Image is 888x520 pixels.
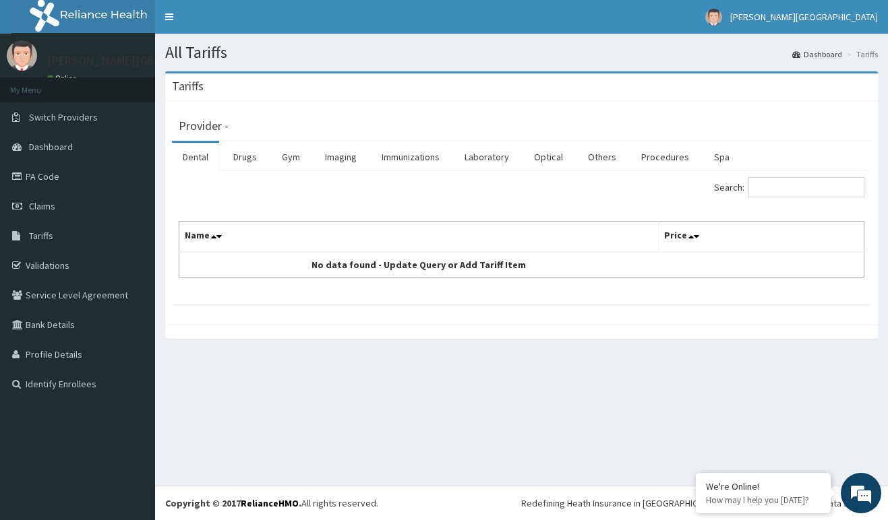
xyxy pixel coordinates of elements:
[223,143,268,171] a: Drugs
[29,141,73,153] span: Dashboard
[706,480,821,492] div: We're Online!
[714,177,864,197] label: Search:
[271,143,311,171] a: Gym
[29,111,98,123] span: Switch Providers
[47,55,247,67] p: [PERSON_NAME][GEOGRAPHIC_DATA]
[172,80,204,92] h3: Tariffs
[179,120,229,132] h3: Provider -
[179,252,659,278] td: No data found - Update Query or Add Tariff Item
[29,230,53,242] span: Tariffs
[792,48,842,60] a: Dashboard
[29,200,55,212] span: Claims
[730,11,878,23] span: [PERSON_NAME][GEOGRAPHIC_DATA]
[454,143,520,171] a: Laboratory
[241,497,299,509] a: RelianceHMO
[577,143,627,171] a: Others
[179,222,659,253] th: Name
[314,143,367,171] a: Imaging
[703,143,740,171] a: Spa
[843,48,878,60] li: Tariffs
[47,73,80,83] a: Online
[630,143,700,171] a: Procedures
[371,143,450,171] a: Immunizations
[165,44,878,61] h1: All Tariffs
[155,486,888,520] footer: All rights reserved.
[706,494,821,506] p: How may I help you today?
[659,222,864,253] th: Price
[705,9,722,26] img: User Image
[7,40,37,71] img: User Image
[172,143,219,171] a: Dental
[521,496,878,510] div: Redefining Heath Insurance in [GEOGRAPHIC_DATA] using Telemedicine and Data Science!
[523,143,574,171] a: Optical
[165,497,301,509] strong: Copyright © 2017 .
[748,177,864,197] input: Search:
